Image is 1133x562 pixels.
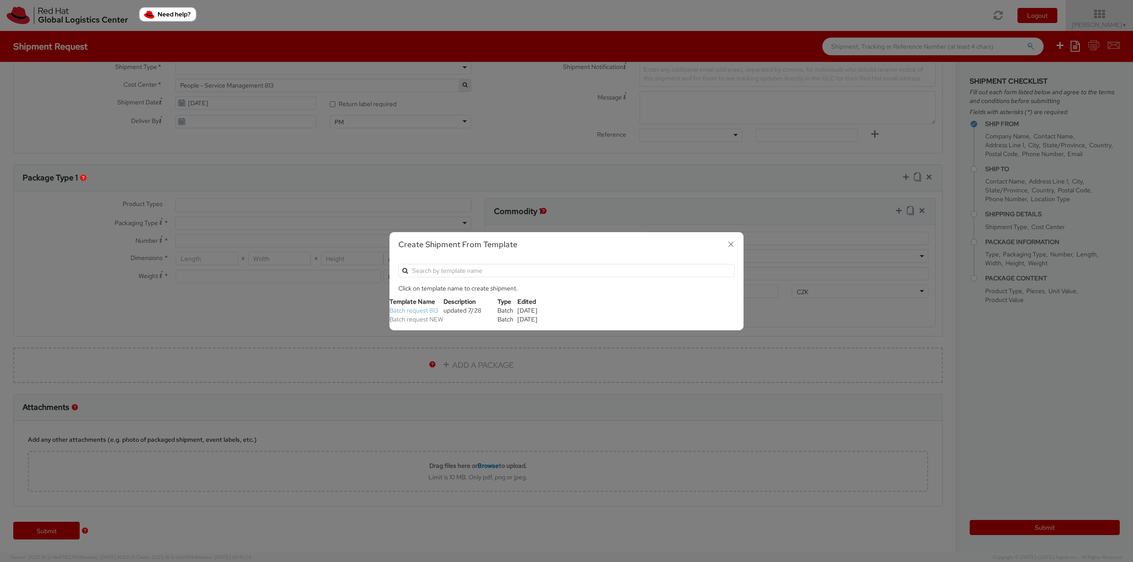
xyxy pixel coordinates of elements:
[497,306,513,314] span: Batch
[389,297,443,306] th: Template Name
[497,315,513,323] span: Batch
[389,315,443,323] a: Batch request NEW
[398,264,735,277] input: Search by template name
[497,297,517,306] th: Type
[517,297,543,306] th: Edited
[517,306,537,314] span: 07/28/2025
[443,306,481,314] span: updated 7/28
[443,297,497,306] th: Description
[139,7,197,22] button: Need help?
[389,306,438,314] a: Batch request 813
[517,315,537,323] span: 02/14/2025
[398,284,735,293] p: Click on template name to create shipment.
[398,239,735,250] h3: Create Shipment From Template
